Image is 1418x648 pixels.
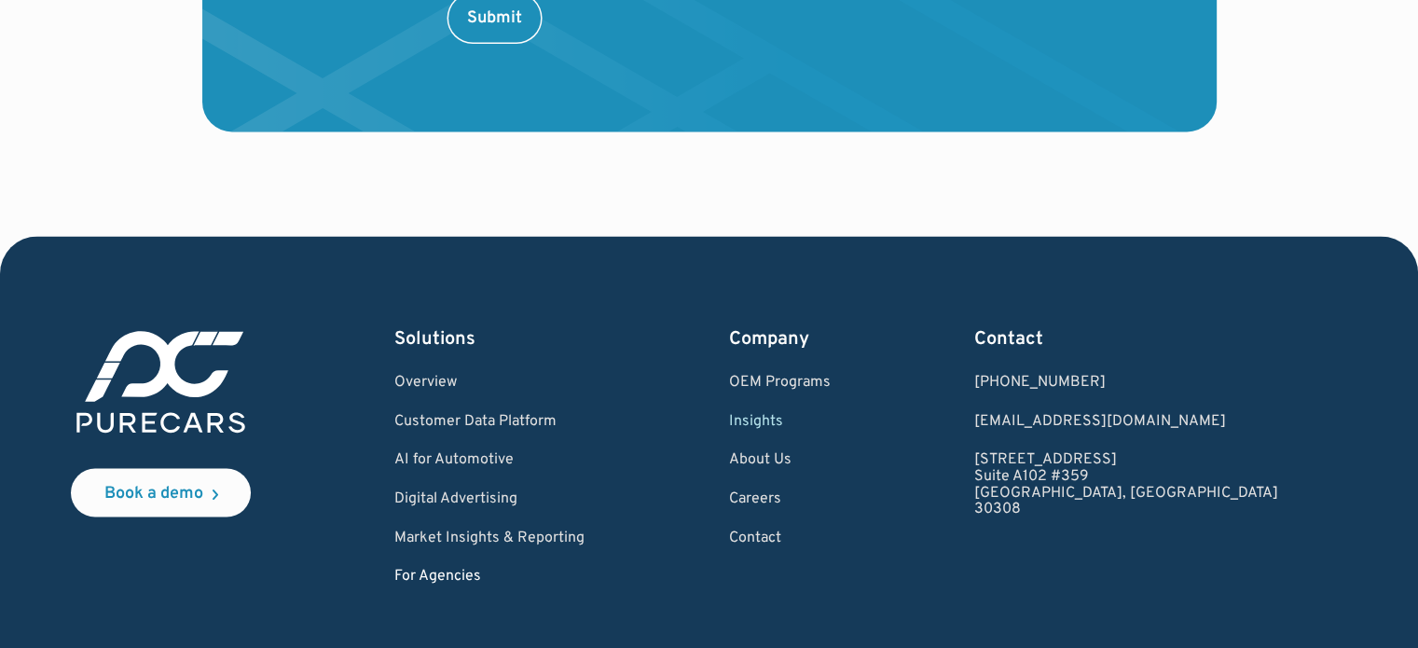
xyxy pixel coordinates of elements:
a: Careers [728,490,830,507]
a: AI for Automotive [394,451,585,468]
a: [STREET_ADDRESS]Suite A102 #359[GEOGRAPHIC_DATA], [GEOGRAPHIC_DATA]30308 [974,451,1278,517]
a: Market Insights & Reporting [394,530,585,546]
a: Email us [974,413,1278,430]
a: About Us [728,451,830,468]
a: Contact [728,530,830,546]
div: [PHONE_NUMBER] [974,374,1278,391]
div: Solutions [394,325,585,352]
a: Insights [728,413,830,430]
a: Overview [394,374,585,391]
div: Book a demo [104,485,203,502]
img: purecars logo [71,325,251,438]
a: For Agencies [394,568,585,585]
div: Company [728,325,830,352]
a: Digital Advertising [394,490,585,507]
div: Contact [974,325,1278,352]
a: OEM Programs [728,374,830,391]
a: Book a demo [71,468,251,517]
a: Customer Data Platform [394,413,585,430]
